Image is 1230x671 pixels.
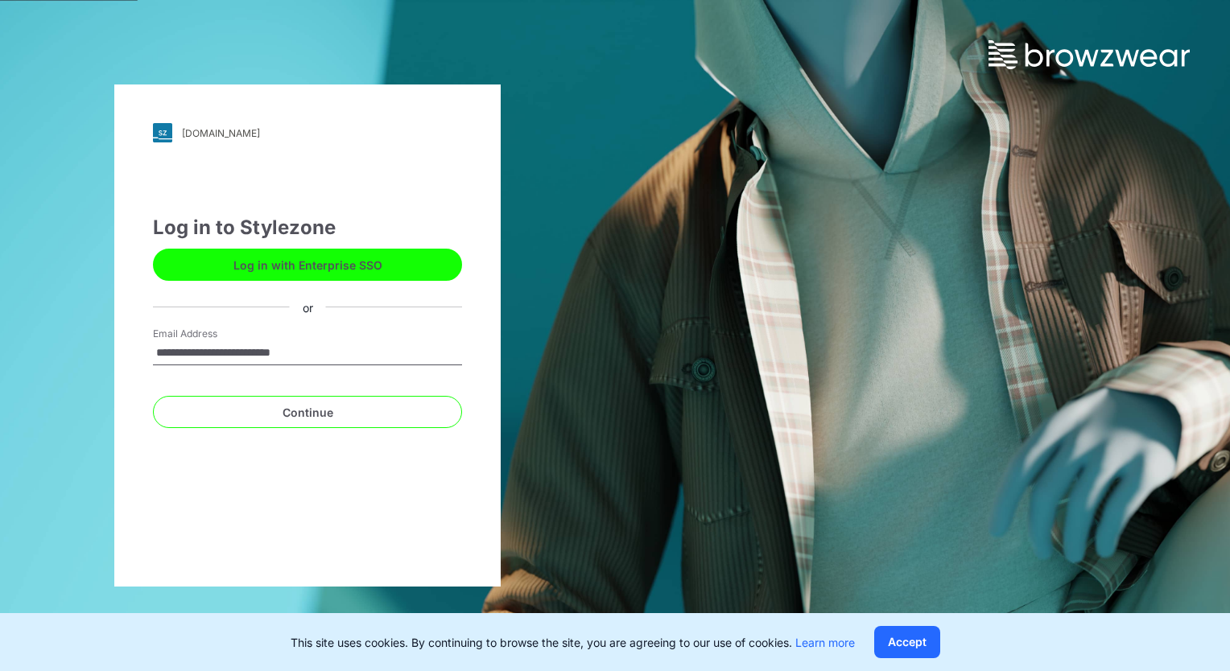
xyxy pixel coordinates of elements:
[153,249,462,281] button: Log in with Enterprise SSO
[989,40,1190,69] img: browzwear-logo.73288ffb.svg
[182,127,260,139] div: [DOMAIN_NAME]
[290,298,326,315] div: or
[153,213,462,242] div: Log in to Stylezone
[874,626,940,658] button: Accept
[153,123,172,142] img: svg+xml;base64,PHN2ZyB3aWR0aD0iMjgiIGhlaWdodD0iMjgiIHZpZXdCb3g9IjAgMCAyOCAyOCIgZmlsbD0ibm9uZSIgeG...
[795,636,855,649] a: Learn more
[291,634,855,651] p: This site uses cookies. By continuing to browse the site, you are agreeing to our use of cookies.
[153,123,462,142] a: [DOMAIN_NAME]
[153,396,462,428] button: Continue
[153,327,266,341] label: Email Address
